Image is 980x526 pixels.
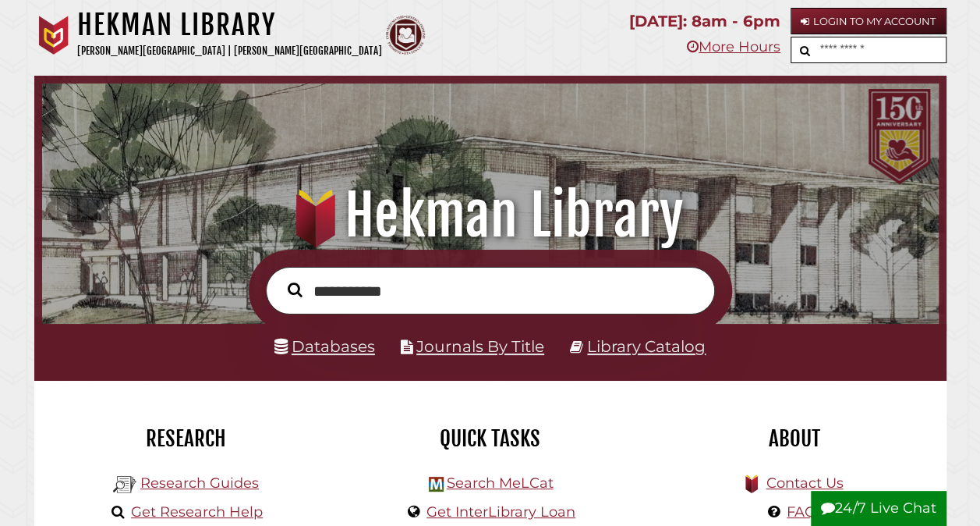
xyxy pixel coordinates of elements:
[280,279,310,301] button: Search
[791,8,946,34] a: Login to My Account
[654,425,935,452] h2: About
[46,425,327,452] h2: Research
[274,337,375,356] a: Databases
[140,474,259,492] a: Research Guides
[350,425,631,452] h2: Quick Tasks
[288,282,302,297] i: Search
[787,503,823,521] a: FAQs
[766,474,843,492] a: Contact Us
[77,8,382,42] h1: Hekman Library
[629,8,780,35] p: [DATE]: 8am - 6pm
[386,16,425,55] img: Calvin Theological Seminary
[426,503,575,521] a: Get InterLibrary Loan
[587,337,706,356] a: Library Catalog
[429,477,444,492] img: Hekman Library Logo
[416,337,544,356] a: Journals By Title
[34,16,73,55] img: Calvin University
[56,181,923,250] h1: Hekman Library
[77,42,382,60] p: [PERSON_NAME][GEOGRAPHIC_DATA] | [PERSON_NAME][GEOGRAPHIC_DATA]
[446,474,553,492] a: Search MeLCat
[131,503,263,521] a: Get Research Help
[687,38,780,55] a: More Hours
[113,473,136,496] img: Hekman Library Logo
